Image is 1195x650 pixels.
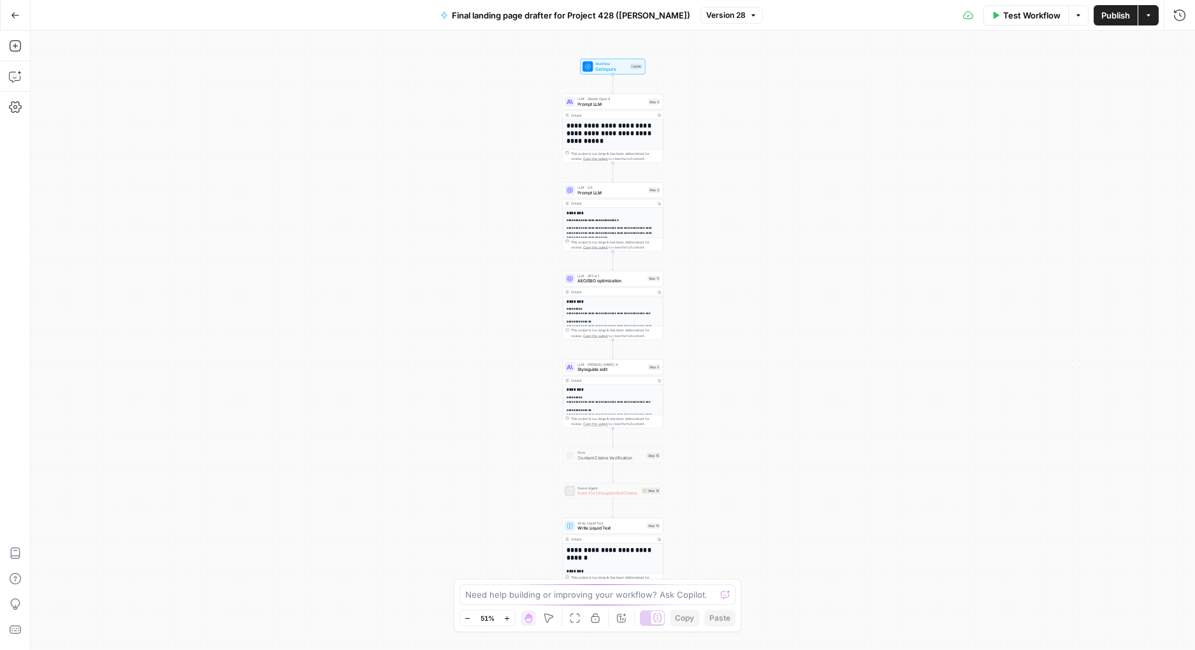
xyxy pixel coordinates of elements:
span: Copy the output [583,245,608,249]
g: Edge from start to step_2 [612,74,614,93]
button: Paste [704,610,735,626]
span: Copy the output [583,334,608,338]
div: Output [571,537,653,542]
div: This output is too large & has been abbreviated for review. to view the full content. [571,416,660,426]
span: Final landing page drafter for Project 428 ([PERSON_NAME]) [452,9,690,22]
span: Copy [675,612,694,624]
button: Publish [1094,5,1138,25]
span: 51% [481,613,495,623]
span: Copy the output [583,157,608,161]
span: Set Inputs [595,66,628,72]
span: Version 28 [706,10,746,21]
span: Copy the output [583,422,608,426]
img: vrinnnclop0vshvmafd7ip1g7ohf [567,452,573,459]
div: Step 10 [647,523,660,529]
div: Inputs [630,64,642,69]
div: Power AgentAuto-Fix Unsupported ClaimsStep 16 [562,483,663,499]
span: AEO/SEO optimization [577,278,644,284]
div: Step 15 [647,452,660,458]
div: Step 16 [641,487,660,494]
div: This output is too large & has been abbreviated for review. to view the full content. [571,575,660,585]
span: Auto-Fix Unsupported Claims [577,490,639,496]
span: LLM · Claude Opus 4 [577,96,645,101]
span: Prompt LLM [577,189,645,196]
span: LLM · [PERSON_NAME] 4 [577,361,645,366]
span: Flow [577,450,644,455]
g: Edge from step_15 to step_16 [612,463,614,482]
div: Output [571,289,653,294]
span: Write Liquid Text [577,525,644,531]
span: Workflow [595,61,628,66]
span: LLM · GPT-4.1 [577,273,644,278]
g: Edge from step_3 to step_11 [612,251,614,270]
span: LLM · O3 [577,185,645,190]
div: FlowContent Claims VerificationStep 15 [562,448,663,464]
g: Edge from step_16 to step_10 [612,498,614,517]
div: WorkflowSet InputsInputs [562,59,663,75]
div: Step 5 [648,365,660,370]
div: Step 11 [648,276,660,282]
span: Test Workflow [1003,9,1061,22]
button: Final landing page drafter for Project 428 ([PERSON_NAME]) [433,5,698,25]
g: Edge from step_2 to step_3 [612,162,614,182]
span: Power Agent [577,485,639,490]
div: Step 2 [648,99,660,105]
span: Publish [1101,9,1130,22]
div: Output [571,112,653,117]
div: This output is too large & has been abbreviated for review. to view the full content. [571,239,660,249]
button: Copy [670,610,699,626]
div: This output is too large & has been abbreviated for review. to view the full content. [571,328,660,338]
g: Edge from step_5 to step_15 [612,428,614,447]
g: Edge from step_11 to step_5 [612,340,614,359]
span: Paste [709,612,730,624]
div: Output [571,378,653,383]
span: Prompt LLM [577,101,645,107]
button: Test Workflow [983,5,1068,25]
div: Step 3 [648,187,660,193]
div: This output is too large & has been abbreviated for review. to view the full content. [571,151,660,161]
button: Version 28 [700,7,763,24]
div: Output [571,201,653,206]
span: Styleguide edit [577,366,645,373]
span: Write Liquid Text [577,521,644,526]
span: Content Claims Verification [577,454,644,461]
